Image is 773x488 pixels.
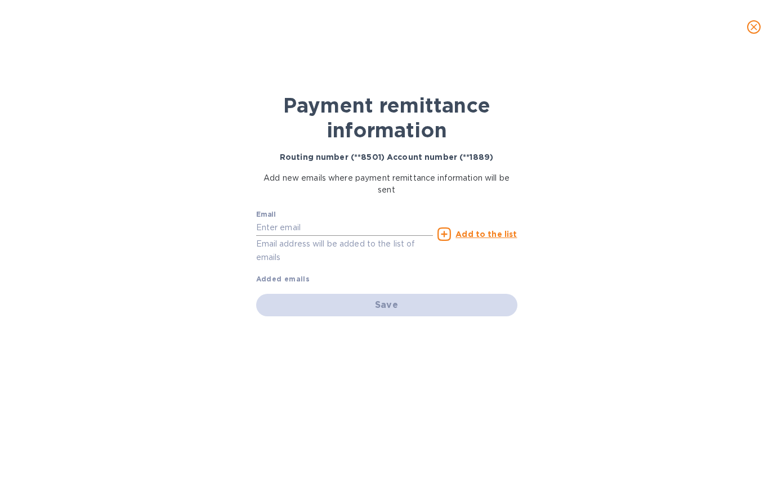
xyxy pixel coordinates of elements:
b: Added emails [256,275,310,283]
b: Routing number (**8501) Account number (**1889) [280,153,493,162]
b: Payment remittance information [283,93,490,142]
button: close [740,14,767,41]
input: Enter email [256,220,434,236]
p: Add new emails where payment remittance information will be sent [256,172,517,196]
u: Add to the list [455,230,517,239]
label: Email [256,211,276,218]
p: Email address will be added to the list of emails [256,238,434,263]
